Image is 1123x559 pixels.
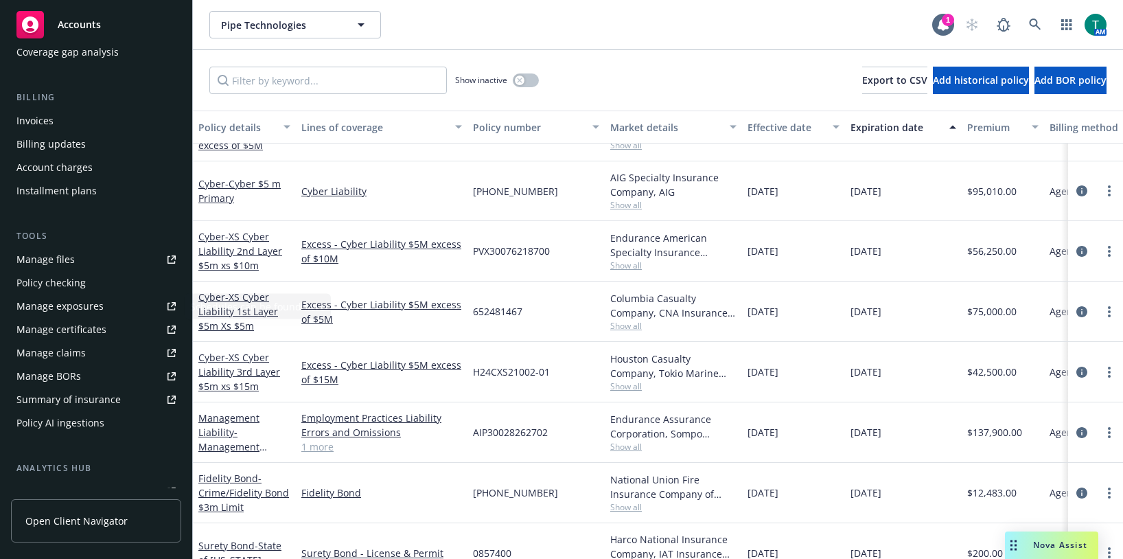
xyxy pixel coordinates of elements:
span: Accounts [58,19,101,30]
a: more [1101,364,1118,380]
span: [DATE] [748,244,778,258]
span: AIP30028262702 [473,425,548,440]
button: Policy details [193,111,296,144]
a: circleInformation [1074,243,1090,260]
a: Manage exposures [11,295,181,317]
div: Endurance Assurance Corporation, Sompo International [610,412,737,441]
span: - Cyber $5 m Primary [198,177,281,205]
a: Billing updates [11,133,181,155]
div: Account charges [16,157,93,179]
span: [DATE] [748,486,778,500]
span: [DATE] [850,425,881,440]
button: Export to CSV [862,67,927,94]
a: Search [1021,11,1049,38]
span: Show inactive [455,74,507,86]
img: photo [1085,14,1107,36]
a: Coverage gap analysis [11,41,181,63]
span: [DATE] [850,244,881,258]
div: Tools [11,229,181,243]
span: Show all [610,380,737,392]
a: circleInformation [1074,485,1090,501]
a: Summary of insurance [11,389,181,411]
a: Manage BORs [11,365,181,387]
button: Policy number [467,111,605,144]
div: Manage files [16,249,75,271]
div: Effective date [748,120,824,135]
div: Billing [11,91,181,104]
a: more [1101,243,1118,260]
input: Filter by keyword... [209,67,447,94]
span: Show all [610,501,737,513]
span: H24CXS21002-01 [473,365,550,379]
a: Employment Practices Liability [301,411,462,425]
a: Policy AI ingestions [11,412,181,434]
a: Accounts [11,5,181,44]
a: Start snowing [958,11,986,38]
div: 1 [942,14,954,26]
span: $12,483.00 [967,486,1017,500]
span: Add historical policy [933,73,1029,87]
a: Fidelity Bond [301,486,462,500]
a: Manage certificates [11,319,181,341]
span: $42,500.00 [967,365,1017,379]
div: Policy checking [16,272,86,294]
span: [DATE] [850,486,881,500]
div: Expiration date [850,120,941,135]
span: [DATE] [748,365,778,379]
span: Add BOR policy [1034,73,1107,87]
span: Show all [610,441,737,453]
a: circleInformation [1074,304,1090,320]
button: Market details [605,111,742,144]
a: Cyber [198,177,281,205]
span: Open Client Navigator [25,514,128,528]
div: Columbia Casualty Company, CNA Insurance, CRC Group [610,291,737,320]
a: circleInformation [1074,183,1090,199]
div: Premium [967,120,1023,135]
div: Policy number [473,120,584,135]
div: Manage BORs [16,365,81,387]
span: Show all [610,260,737,271]
span: Export to CSV [862,73,927,87]
div: Billing updates [16,133,86,155]
span: Nova Assist [1033,539,1087,551]
div: National Union Fire Insurance Company of [GEOGRAPHIC_DATA], [GEOGRAPHIC_DATA], AIG [610,472,737,501]
button: Lines of coverage [296,111,467,144]
a: more [1101,304,1118,320]
a: 1 more [301,440,462,454]
a: Cyber [198,351,280,393]
a: more [1101,424,1118,441]
div: Drag to move [1005,532,1022,559]
a: Invoices [11,110,181,132]
a: circleInformation [1074,424,1090,441]
span: [DATE] [850,184,881,198]
div: Houston Casualty Company, Tokio Marine HCC, RT Specialty Insurance Services, LLC (RSG Specialty, ... [610,352,737,380]
div: Lines of coverage [301,120,447,135]
span: Show all [610,139,737,151]
a: Excess - Cyber Liability $5M excess of $5M [301,297,462,326]
div: Summary of insurance [16,389,121,411]
a: Account charges [11,157,181,179]
span: - XS Cyber Liability 3rd Layer $5m xs $15m [198,351,280,393]
div: Loss summary generator [16,481,130,503]
span: [PHONE_NUMBER] [473,184,558,198]
button: Pipe Technologies [209,11,381,38]
div: Policy details [198,120,275,135]
div: Coverage gap analysis [16,41,119,63]
a: more [1101,183,1118,199]
span: - XS Cyber Liability 1st Layer $5m Xs $5m [198,290,278,332]
a: Manage files [11,249,181,271]
a: Report a Bug [990,11,1017,38]
div: Manage certificates [16,319,106,341]
div: Policy AI ingestions [16,412,104,434]
div: Invoices [16,110,54,132]
button: Add historical policy [933,67,1029,94]
span: $56,250.00 [967,244,1017,258]
span: [DATE] [748,304,778,319]
span: PVX30076218700 [473,244,550,258]
button: Premium [962,111,1044,144]
div: Manage exposures [16,295,104,317]
button: Expiration date [845,111,962,144]
span: - XS Cyber Liability 2nd Layer $5m xs $10m [198,230,282,272]
span: $137,900.00 [967,425,1022,440]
